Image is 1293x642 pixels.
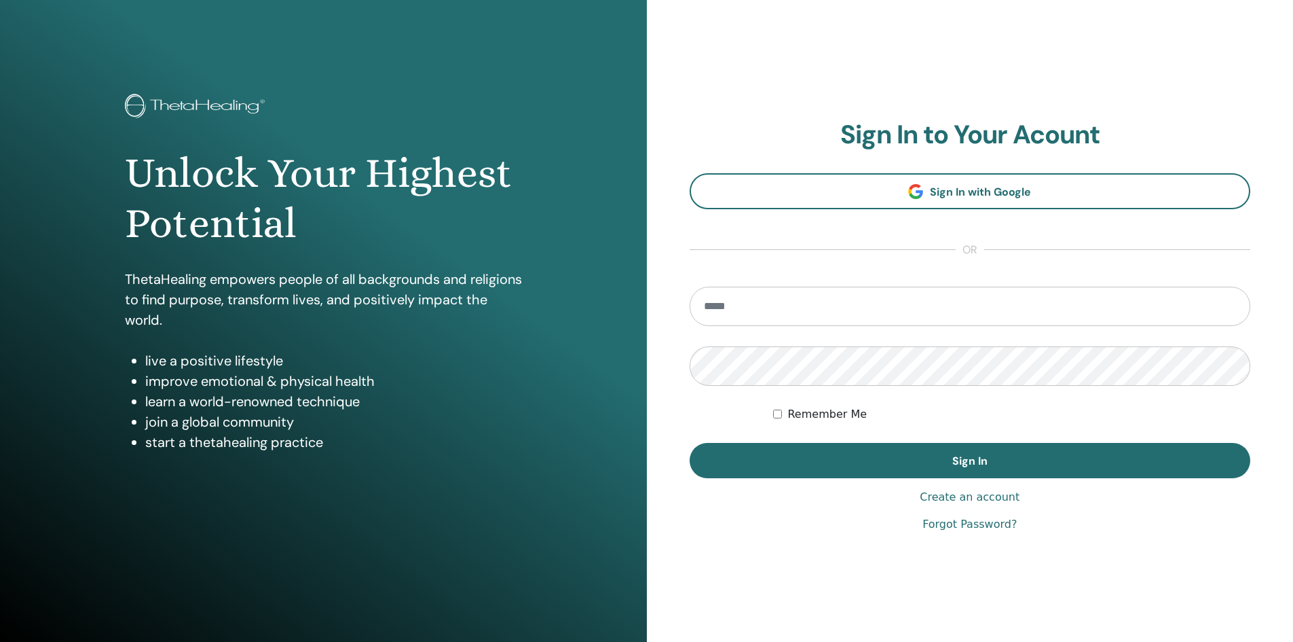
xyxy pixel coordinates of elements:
[773,406,1250,423] div: Keep me authenticated indefinitely or until I manually logout
[956,242,984,258] span: or
[787,406,867,423] label: Remember Me
[690,443,1251,478] button: Sign In
[145,391,522,412] li: learn a world-renowned technique
[145,432,522,452] li: start a thetahealing practice
[930,185,1031,199] span: Sign In with Google
[690,173,1251,209] a: Sign In with Google
[125,269,522,330] p: ThetaHealing empowers people of all backgrounds and religions to find purpose, transform lives, a...
[952,454,988,468] span: Sign In
[145,371,522,391] li: improve emotional & physical health
[125,148,522,249] h1: Unlock Your Highest Potential
[920,489,1019,505] a: Create an account
[145,412,522,432] li: join a global community
[145,351,522,371] li: live a positive lifestyle
[922,516,1017,533] a: Forgot Password?
[690,120,1251,151] h2: Sign In to Your Acount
